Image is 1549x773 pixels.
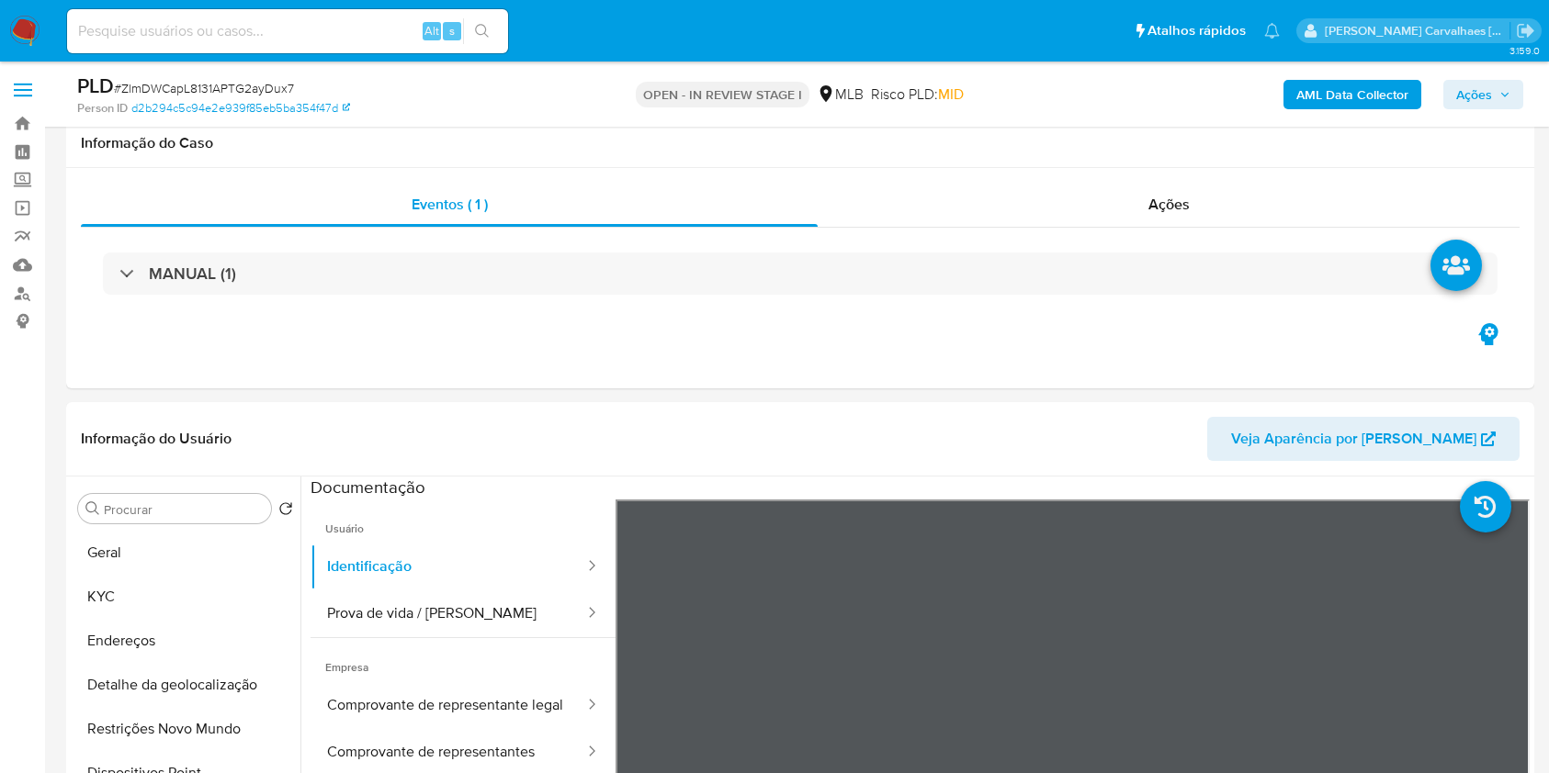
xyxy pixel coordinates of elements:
p: sara.carvalhaes@mercadopago.com.br [1325,22,1510,39]
button: Retornar ao pedido padrão [278,501,293,521]
a: d2b294c5c94e2e939f85eb5ba354f47d [131,100,350,117]
span: Ações [1148,194,1190,215]
input: Procurar [104,501,264,518]
button: Procurar [85,501,100,516]
span: # ZlmDWCapL8131APTG2ayDux7 [114,79,294,97]
button: AML Data Collector [1283,80,1421,109]
div: MLB [817,84,864,105]
input: Pesquise usuários ou casos... [67,19,508,43]
span: Ações [1456,80,1492,109]
div: MANUAL (1) [103,252,1498,295]
button: Restrições Novo Mundo [71,707,300,751]
h3: MANUAL (1) [149,263,236,284]
span: Eventos ( 1 ) [412,194,488,215]
h1: Informação do Usuário [81,430,232,448]
button: Detalhe da geolocalização [71,663,300,707]
b: Person ID [77,100,128,117]
button: search-icon [463,18,501,44]
a: Sair [1516,21,1535,40]
span: s [449,22,455,39]
button: Geral [71,531,300,575]
span: Atalhos rápidos [1148,21,1246,40]
span: Alt [424,22,439,39]
button: Ações [1443,80,1523,109]
span: Veja Aparência por [PERSON_NAME] [1231,417,1476,461]
span: Risco PLD: [871,84,964,105]
button: Endereços [71,619,300,663]
b: AML Data Collector [1296,80,1408,109]
b: PLD [77,71,114,100]
a: Notificações [1264,23,1280,39]
button: Veja Aparência por [PERSON_NAME] [1207,417,1520,461]
span: MID [938,84,964,105]
h1: Informação do Caso [81,134,1520,152]
button: KYC [71,575,300,619]
p: OPEN - IN REVIEW STAGE I [636,82,809,107]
